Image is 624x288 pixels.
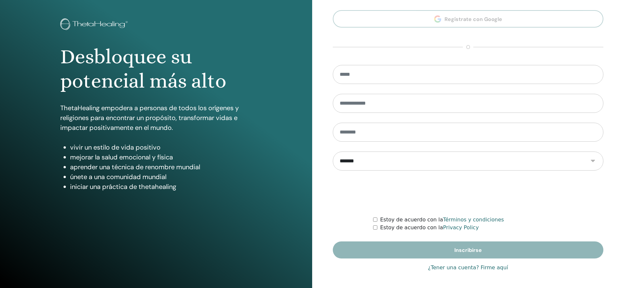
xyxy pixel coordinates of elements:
span: o [463,43,473,51]
li: iniciar una práctica de thetahealing [70,182,252,192]
p: ThetaHealing empodera a personas de todos los orígenes y religiones para encontrar un propósito, ... [60,103,252,133]
li: aprender una técnica de renombre mundial [70,162,252,172]
iframe: reCAPTCHA [418,180,518,206]
label: Estoy de acuerdo con la [380,224,479,232]
a: Términos y condiciones [443,216,504,223]
a: ¿Tener una cuenta? Firme aquí [428,264,508,272]
a: Privacy Policy [443,224,479,231]
h1: Desbloquee su potencial más alto [60,45,252,93]
li: únete a una comunidad mundial [70,172,252,182]
li: mejorar la salud emocional y física [70,152,252,162]
label: Estoy de acuerdo con la [380,216,504,224]
li: vivir un estilo de vida positivo [70,142,252,152]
